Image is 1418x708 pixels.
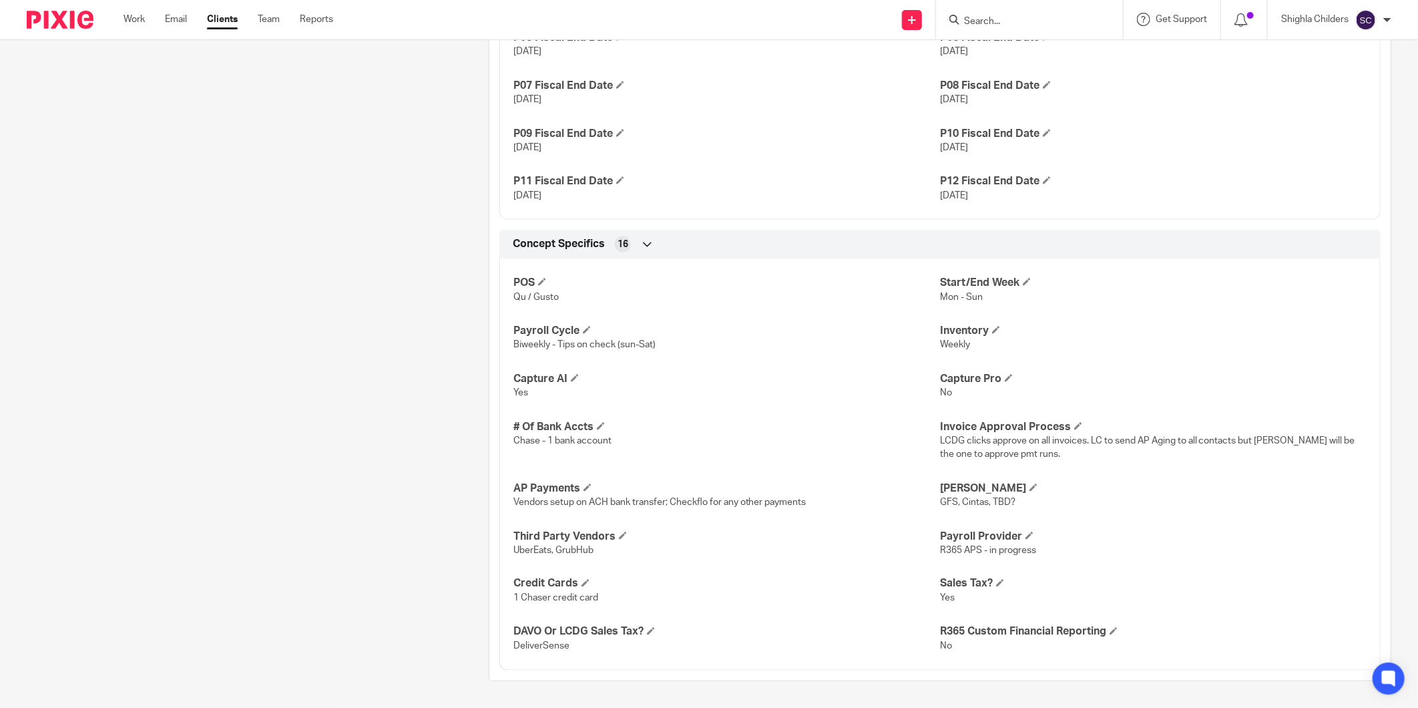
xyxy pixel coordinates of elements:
[940,47,968,56] span: [DATE]
[940,324,1367,338] h4: Inventory
[207,13,238,26] a: Clients
[513,530,940,544] h4: Third Party Vendors
[1281,13,1349,26] p: Shighla Childers
[165,13,187,26] a: Email
[940,388,952,397] span: No
[513,79,940,93] h4: P07 Fiscal End Date
[513,577,940,591] h4: Credit Cards
[513,498,806,507] span: Vendors setup on ACH bank transfer; Checkflo for any other payments
[940,293,983,302] span: Mon - Sun
[1355,9,1377,31] img: svg%3E
[513,293,559,302] span: Qu / Gusto
[618,238,628,251] span: 16
[940,79,1367,93] h4: P08 Fiscal End Date
[940,530,1367,544] h4: Payroll Provider
[940,340,970,349] span: Weekly
[940,482,1367,496] h4: [PERSON_NAME]
[940,372,1367,386] h4: Capture Pro
[940,642,952,651] span: No
[300,13,333,26] a: Reports
[513,47,541,56] span: [DATE]
[940,174,1367,188] h4: P12 Fiscal End Date
[940,436,1355,459] span: LCDG clicks approve on all invoices. LC to send AP Aging to all contacts but [PERSON_NAME] will b...
[513,482,940,496] h4: AP Payments
[513,324,940,338] h4: Payroll Cycle
[258,13,280,26] a: Team
[27,11,93,29] img: Pixie
[513,237,605,251] span: Concept Specifics
[940,191,968,200] span: [DATE]
[513,276,940,290] h4: POS
[513,420,940,434] h4: # Of Bank Accts
[940,625,1367,639] h4: R365 Custom Financial Reporting
[513,388,528,397] span: Yes
[513,174,940,188] h4: P11 Fiscal End Date
[1156,15,1207,24] span: Get Support
[940,594,955,603] span: Yes
[963,16,1083,28] input: Search
[940,95,968,104] span: [DATE]
[940,276,1367,290] h4: Start/End Week
[513,594,598,603] span: 1 Chaser credit card
[513,340,656,349] span: Biweekly - Tips on check (sun-Sat)
[513,143,541,152] span: [DATE]
[513,127,940,141] h4: P09 Fiscal End Date
[940,577,1367,591] h4: Sales Tax?
[513,625,940,639] h4: DAVO Or LCDG Sales Tax?
[513,372,940,386] h4: Capture AI
[940,143,968,152] span: [DATE]
[513,95,541,104] span: [DATE]
[940,546,1036,555] span: R365 APS - in progress
[124,13,145,26] a: Work
[940,498,1015,507] span: GFS, Cintas, TBD?
[513,436,612,446] span: Chase - 1 bank account
[940,127,1367,141] h4: P10 Fiscal End Date
[513,642,569,651] span: DeliverSense
[940,420,1367,434] h4: Invoice Approval Process
[513,191,541,200] span: [DATE]
[513,546,594,555] span: UberEats, GrubHub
